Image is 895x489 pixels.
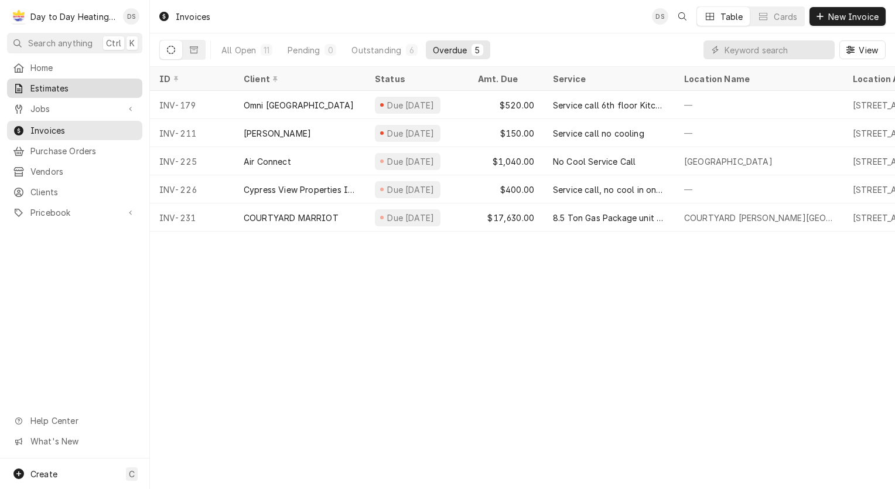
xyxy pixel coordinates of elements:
input: Keyword search [725,40,829,59]
a: Home [7,58,142,77]
span: K [129,37,135,49]
span: Clients [30,186,136,198]
div: Air Connect [244,155,291,168]
div: Service call 6th floor Kitchen [553,99,665,111]
div: COURTYARD [PERSON_NAME][GEOGRAPHIC_DATA] [684,212,834,224]
div: David Silvestre's Avatar [652,8,668,25]
span: Estimates [30,82,136,94]
div: Day to Day Heating and Cooling's Avatar [11,8,27,25]
div: 5 [474,44,481,56]
a: Clients [7,182,142,202]
span: Help Center [30,415,135,427]
div: Outstanding [351,44,401,56]
div: — [675,91,843,119]
div: Day to Day Heating and Cooling [30,11,117,23]
div: D [11,8,27,25]
div: [GEOGRAPHIC_DATA] [684,155,773,168]
div: Due [DATE] [386,184,436,196]
div: [PERSON_NAME] [244,127,311,140]
div: Cards [774,11,797,23]
button: New Invoice [809,7,886,26]
div: 8.5 Ton Gas Package unit change out [553,212,665,224]
div: 0 [327,44,334,56]
div: 6 [408,44,415,56]
div: $400.00 [469,175,544,203]
a: Go to Pricebook [7,203,142,222]
div: INV-179 [150,91,234,119]
div: David Silvestre's Avatar [123,8,139,25]
div: Service call no cooling [553,127,644,140]
div: Overdue [433,44,467,56]
a: Vendors [7,162,142,181]
div: DS [123,8,139,25]
div: Cypress View Properties Inc [244,184,356,196]
a: Go to Jobs [7,99,142,118]
div: No Cool Service Call [553,155,636,168]
a: Go to What's New [7,432,142,451]
div: Omni [GEOGRAPHIC_DATA] [244,99,354,111]
div: Service [553,73,663,85]
div: Amt. Due [478,73,532,85]
span: Ctrl [106,37,121,49]
div: $1,040.00 [469,147,544,175]
button: Search anythingCtrlK [7,33,142,53]
a: Go to Help Center [7,411,142,430]
div: Status [375,73,457,85]
span: Home [30,62,136,74]
div: Due [DATE] [386,127,436,140]
div: 11 [263,44,270,56]
span: Vendors [30,165,136,178]
div: Table [720,11,743,23]
span: Create [30,469,57,479]
div: DS [652,8,668,25]
span: Purchase Orders [30,145,136,157]
span: Pricebook [30,206,119,219]
button: Open search [673,7,692,26]
span: What's New [30,435,135,447]
a: Purchase Orders [7,141,142,161]
div: $520.00 [469,91,544,119]
div: Due [DATE] [386,99,436,111]
div: Client [244,73,354,85]
span: Search anything [28,37,93,49]
div: COURTYARD MARRIOT [244,212,339,224]
div: Pending [288,44,320,56]
div: INV-211 [150,119,234,147]
span: New Invoice [826,11,881,23]
div: Due [DATE] [386,212,436,224]
div: Due [DATE] [386,155,436,168]
div: Location Name [684,73,832,85]
a: Estimates [7,79,142,98]
div: INV-231 [150,203,234,232]
div: Service call, no cool in one room [553,184,665,196]
button: View [839,40,886,59]
span: Invoices [30,124,136,137]
a: Invoices [7,121,142,140]
div: — [675,119,843,147]
div: ID [159,73,223,85]
div: $150.00 [469,119,544,147]
span: View [856,44,880,56]
span: Jobs [30,103,119,115]
div: INV-225 [150,147,234,175]
div: All Open [221,44,256,56]
span: C [129,468,135,480]
div: $17,630.00 [469,203,544,232]
div: — [675,175,843,203]
div: INV-226 [150,175,234,203]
